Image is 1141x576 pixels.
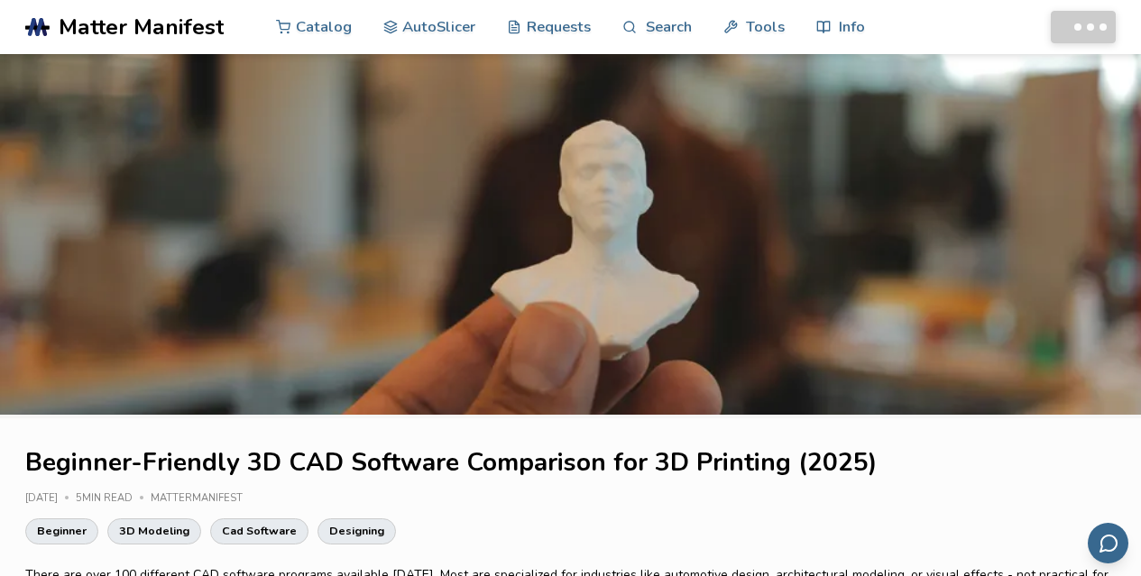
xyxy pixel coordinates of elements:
a: Designing [317,518,396,544]
a: Cad Software [210,518,308,544]
h1: Beginner-Friendly 3D CAD Software Comparison for 3D Printing (2025) [25,449,1116,477]
div: [DATE] [25,493,76,505]
div: 5 min read [76,493,151,505]
a: 3D Modeling [107,518,201,544]
a: Beginner [25,518,98,544]
button: Send feedback via email [1088,523,1128,563]
span: Matter Manifest [59,14,224,40]
div: MatterManifest [151,493,255,505]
